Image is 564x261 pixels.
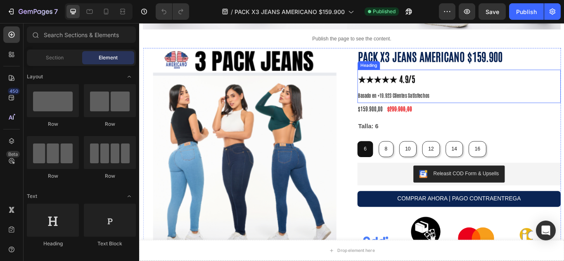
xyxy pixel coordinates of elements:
div: Text Block [84,240,136,247]
div: $159.900,00 [254,93,285,107]
div: Releasit COD Form & Upsells [343,171,419,180]
strong: ★★★★★ 4.9/5 [255,58,322,71]
button: Releasit COD Form & Upsells [320,166,426,186]
iframe: Design area [139,23,564,261]
span: 14 [364,143,371,150]
div: Publish [516,7,537,16]
div: $299.900,00 [288,93,319,107]
div: Row [84,120,136,128]
span: 16 [391,143,398,150]
span: Toggle open [123,70,136,83]
span: Text [27,193,37,200]
span: 12 [337,143,344,150]
span: Save [486,8,499,15]
div: Heading [27,240,79,247]
span: Element [99,54,118,61]
div: Undo/Redo [156,3,189,20]
img: CKKYs5695_ICEAE=.webp [326,171,336,181]
span: PACK X3 JEANS AMERICANO $159.900 [235,7,345,16]
button: Save [479,3,506,20]
div: Heading [256,46,279,53]
button: Publish [509,3,544,20]
strong: Basado en +19.923 Clientes Satisfechos [255,80,338,88]
button: COMPRAR AHORA | PAGO CONTRAENTREGA [254,196,491,214]
div: Beta [6,151,20,158]
input: Search Sections & Elements [27,26,136,43]
div: Row [27,172,79,180]
span: / [231,7,233,16]
span: Layout [27,73,43,80]
span: 6 [262,143,265,150]
span: Published [373,8,396,15]
p: 7 [54,7,58,16]
p: Publish the page to see the content. [4,14,491,23]
span: 8 [286,143,289,150]
button: 7 [3,3,62,20]
div: 450 [8,88,20,94]
span: Section [46,54,64,61]
legend: Talla: 6 [254,113,280,128]
h1: PACK X3 JEANS AMERICANO $159.900 [254,29,491,48]
div: Row [27,120,79,128]
span: 10 [310,143,317,150]
span: Toggle open [123,190,136,203]
div: Open Intercom Messenger [536,221,556,240]
div: COMPRAR AHORA | PAGO CONTRAENTREGA [301,199,445,211]
div: Row [84,172,136,180]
